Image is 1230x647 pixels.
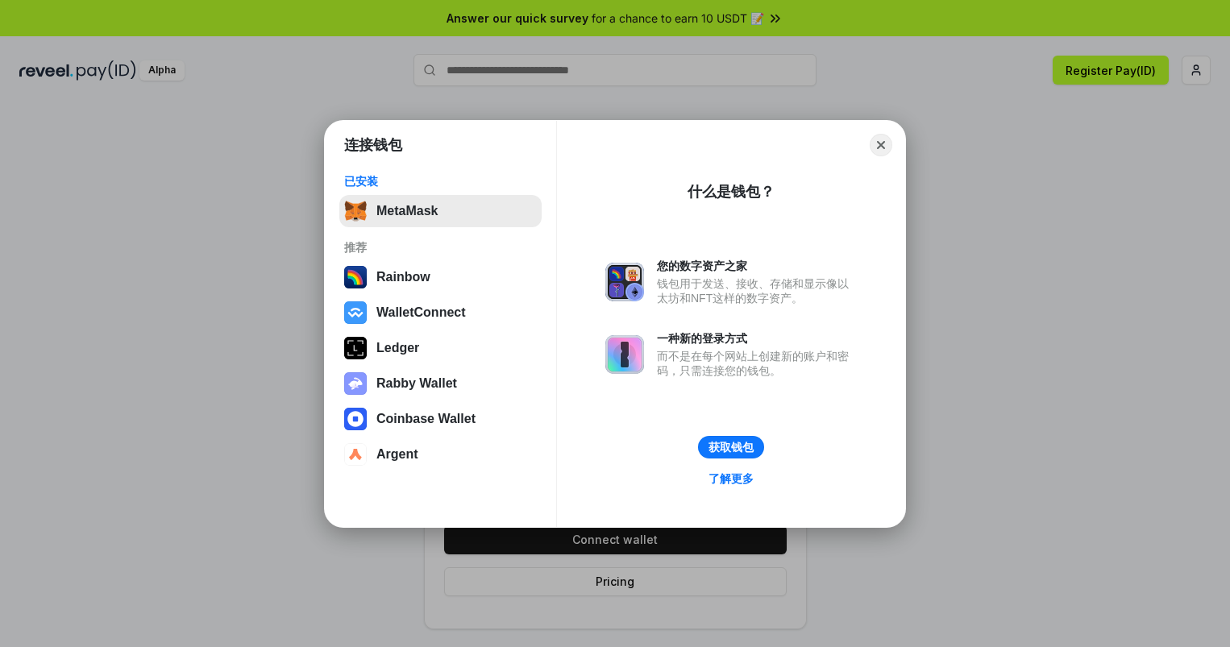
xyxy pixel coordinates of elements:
div: Argent [376,447,418,462]
div: Coinbase Wallet [376,412,476,426]
div: 钱包用于发送、接收、存储和显示像以太坊和NFT这样的数字资产。 [657,276,857,305]
button: Argent [339,438,542,471]
div: 您的数字资产之家 [657,259,857,273]
div: WalletConnect [376,305,466,320]
div: 获取钱包 [708,440,754,454]
img: svg+xml,%3Csvg%20xmlns%3D%22http%3A%2F%2Fwww.w3.org%2F2000%2Fsvg%22%20fill%3D%22none%22%20viewBox... [605,335,644,374]
a: 了解更多 [699,468,763,489]
button: Rainbow [339,261,542,293]
img: svg+xml,%3Csvg%20width%3D%2228%22%20height%3D%2228%22%20viewBox%3D%220%200%2028%2028%22%20fill%3D... [344,443,367,466]
div: 了解更多 [708,471,754,486]
button: Ledger [339,332,542,364]
div: Ledger [376,341,419,355]
div: Rabby Wallet [376,376,457,391]
div: 而不是在每个网站上创建新的账户和密码，只需连接您的钱包。 [657,349,857,378]
div: 一种新的登录方式 [657,331,857,346]
button: WalletConnect [339,297,542,329]
button: Close [870,134,892,156]
img: svg+xml,%3Csvg%20xmlns%3D%22http%3A%2F%2Fwww.w3.org%2F2000%2Fsvg%22%20fill%3D%22none%22%20viewBox... [605,263,644,301]
div: 什么是钱包？ [688,182,775,201]
div: Rainbow [376,270,430,284]
img: svg+xml,%3Csvg%20fill%3D%22none%22%20height%3D%2233%22%20viewBox%3D%220%200%2035%2033%22%20width%... [344,200,367,222]
div: 已安装 [344,174,537,189]
button: MetaMask [339,195,542,227]
img: svg+xml,%3Csvg%20width%3D%22120%22%20height%3D%22120%22%20viewBox%3D%220%200%20120%20120%22%20fil... [344,266,367,288]
img: svg+xml,%3Csvg%20xmlns%3D%22http%3A%2F%2Fwww.w3.org%2F2000%2Fsvg%22%20width%3D%2228%22%20height%3... [344,337,367,359]
div: MetaMask [376,204,438,218]
h1: 连接钱包 [344,135,402,155]
div: 推荐 [344,240,537,255]
button: 获取钱包 [698,436,764,458]
img: svg+xml,%3Csvg%20xmlns%3D%22http%3A%2F%2Fwww.w3.org%2F2000%2Fsvg%22%20fill%3D%22none%22%20viewBox... [344,372,367,395]
button: Coinbase Wallet [339,403,542,435]
button: Rabby Wallet [339,367,542,400]
img: svg+xml,%3Csvg%20width%3D%2228%22%20height%3D%2228%22%20viewBox%3D%220%200%2028%2028%22%20fill%3D... [344,301,367,324]
img: svg+xml,%3Csvg%20width%3D%2228%22%20height%3D%2228%22%20viewBox%3D%220%200%2028%2028%22%20fill%3D... [344,408,367,430]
